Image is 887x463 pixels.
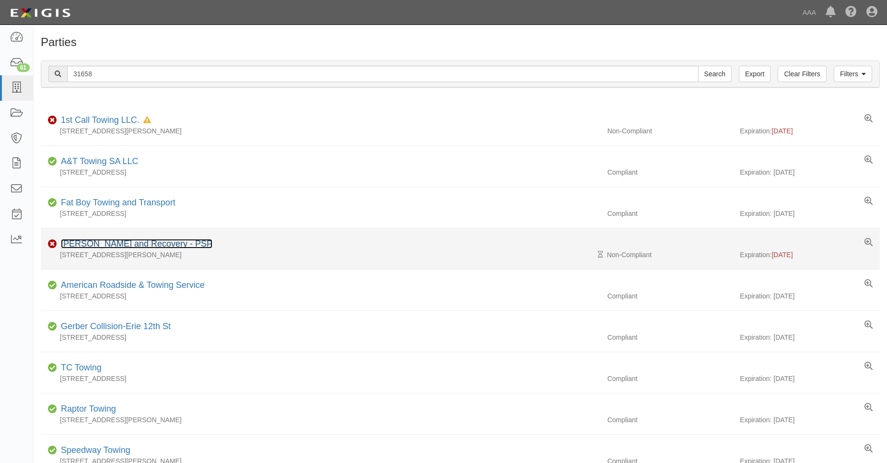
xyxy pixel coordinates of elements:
[600,415,740,425] div: Compliant
[7,4,73,22] img: logo-5460c22ac91f19d4615b14bd174203de0afe785f0fc80cf4dbbc73dc1793850b.png
[61,321,171,331] a: Gerber Collision-Erie 12th St
[143,117,151,124] i: In Default since 09/02/2025
[41,250,600,260] div: [STREET_ADDRESS][PERSON_NAME]
[864,403,873,413] a: View results summary
[41,374,600,383] div: [STREET_ADDRESS]
[739,66,770,82] a: Export
[67,66,699,82] input: Search
[61,156,138,166] a: A&T Towing SA LLC
[48,158,57,165] i: Compliant
[740,209,880,218] div: Expiration: [DATE]
[48,406,57,413] i: Compliant
[61,363,102,372] a: TC Towing
[61,239,212,249] a: [PERSON_NAME] and Recovery - PSP
[57,321,171,333] div: Gerber Collision-Erie 12th St
[61,280,205,290] a: American Roadside & Towing Service
[57,114,151,127] div: 1st Call Towing LLC.
[740,126,880,136] div: Expiration:
[41,332,600,342] div: [STREET_ADDRESS]
[600,332,740,342] div: Compliant
[48,365,57,371] i: Compliant
[740,415,880,425] div: Expiration: [DATE]
[57,197,175,209] div: Fat Boy Towing and Transport
[600,209,740,218] div: Compliant
[48,200,57,206] i: Compliant
[48,241,57,248] i: Non-Compliant
[740,374,880,383] div: Expiration: [DATE]
[48,282,57,289] i: Compliant
[834,66,872,82] a: Filters
[600,374,740,383] div: Compliant
[864,114,873,124] a: View results summary
[864,279,873,289] a: View results summary
[41,209,600,218] div: [STREET_ADDRESS]
[41,36,880,48] h1: Parties
[61,445,130,455] a: Speedway Towing
[845,7,857,18] i: Help Center - Complianz
[57,238,212,250] div: Angelos Towing and Recovery - PSP
[61,404,116,414] a: Raptor Towing
[57,403,116,416] div: Raptor Towing
[41,167,600,177] div: [STREET_ADDRESS]
[864,362,873,371] a: View results summary
[57,279,205,292] div: American Roadside & Towing Service
[41,291,600,301] div: [STREET_ADDRESS]
[864,444,873,454] a: View results summary
[57,362,102,374] div: TC Towing
[864,197,873,206] a: View results summary
[864,155,873,165] a: View results summary
[48,117,57,124] i: Non-Compliant
[598,251,603,258] i: Pending Review
[17,63,30,72] div: 61
[600,126,740,136] div: Non-Compliant
[61,115,140,125] a: 1st Call Towing LLC.
[740,250,880,260] div: Expiration:
[600,250,740,260] div: Non-Compliant
[740,332,880,342] div: Expiration: [DATE]
[41,415,600,425] div: [STREET_ADDRESS][PERSON_NAME]
[771,127,793,135] span: [DATE]
[740,167,880,177] div: Expiration: [DATE]
[740,291,880,301] div: Expiration: [DATE]
[48,447,57,454] i: Compliant
[41,126,600,136] div: [STREET_ADDRESS][PERSON_NAME]
[778,66,826,82] a: Clear Filters
[48,323,57,330] i: Compliant
[771,251,793,259] span: [DATE]
[600,167,740,177] div: Compliant
[864,238,873,248] a: View results summary
[57,155,138,168] div: A&T Towing SA LLC
[698,66,732,82] input: Search
[600,291,740,301] div: Compliant
[864,321,873,330] a: View results summary
[798,3,821,22] a: AAA
[61,198,175,207] a: Fat Boy Towing and Transport
[57,444,130,457] div: Speedway Towing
